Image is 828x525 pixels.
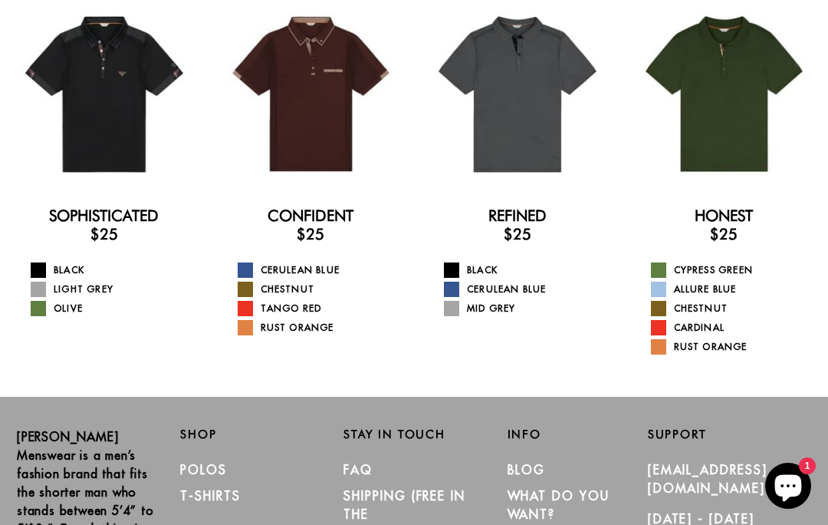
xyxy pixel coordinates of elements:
a: T-Shirts [180,488,240,504]
h2: Shop [180,428,320,441]
a: [EMAIL_ADDRESS][DOMAIN_NAME] [648,462,767,496]
a: Sophisticated [49,206,159,225]
a: Olive [31,301,197,316]
h3: $25 [11,225,197,243]
a: Allure Blue [651,282,817,297]
a: Mid Grey [444,301,610,316]
h3: $25 [219,225,404,243]
a: Chestnut [651,301,817,316]
a: Polos [180,462,227,477]
a: Confident [268,206,353,225]
a: Rust Orange [651,339,817,355]
a: What Do You Want? [508,488,609,522]
a: Cardinal [651,320,817,335]
a: Black [31,262,197,278]
a: Honest [695,206,753,225]
a: Tango Red [238,301,404,316]
a: Rust Orange [238,320,404,335]
a: Chestnut [238,282,404,297]
a: Light Grey [31,282,197,297]
a: Refined [488,206,547,225]
a: FAQ [343,462,373,477]
a: Black [444,262,610,278]
a: Cerulean Blue [444,282,610,297]
a: Cerulean Blue [238,262,404,278]
h2: Stay in Touch [343,428,484,441]
a: Cypress Green [651,262,817,278]
a: Blog [508,462,546,477]
h2: Info [508,428,648,441]
inbox-online-store-chat: Shopify online store chat [761,463,816,513]
h3: $25 [632,225,817,243]
h2: Support [648,428,811,441]
h3: $25 [425,225,610,243]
